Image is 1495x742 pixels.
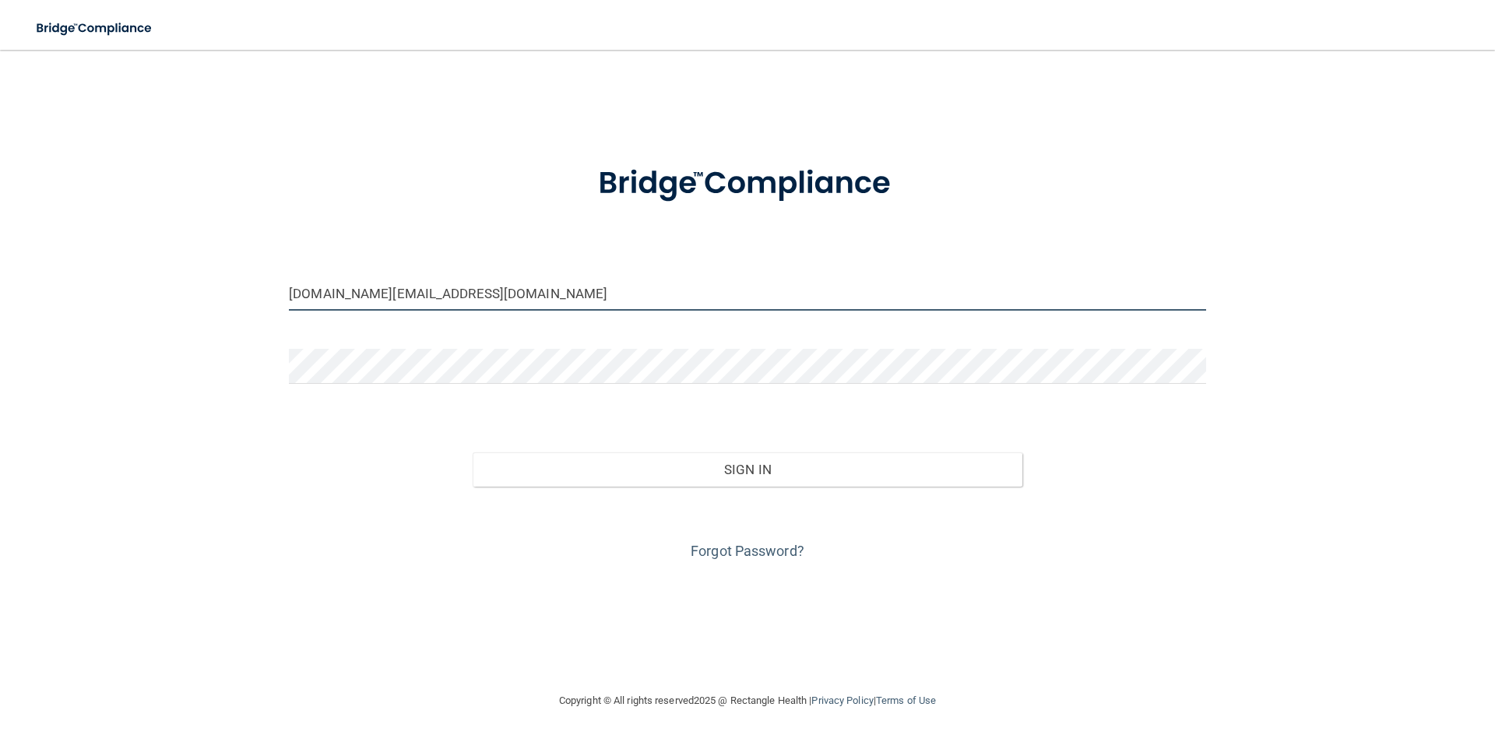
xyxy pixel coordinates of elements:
div: Copyright © All rights reserved 2025 @ Rectangle Health | | [463,676,1032,726]
a: Privacy Policy [811,695,873,706]
button: Sign In [473,452,1023,487]
input: Email [289,276,1206,311]
a: Terms of Use [876,695,936,706]
a: Forgot Password? [691,543,804,559]
img: bridge_compliance_login_screen.278c3ca4.svg [23,12,167,44]
img: bridge_compliance_login_screen.278c3ca4.svg [566,143,929,224]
